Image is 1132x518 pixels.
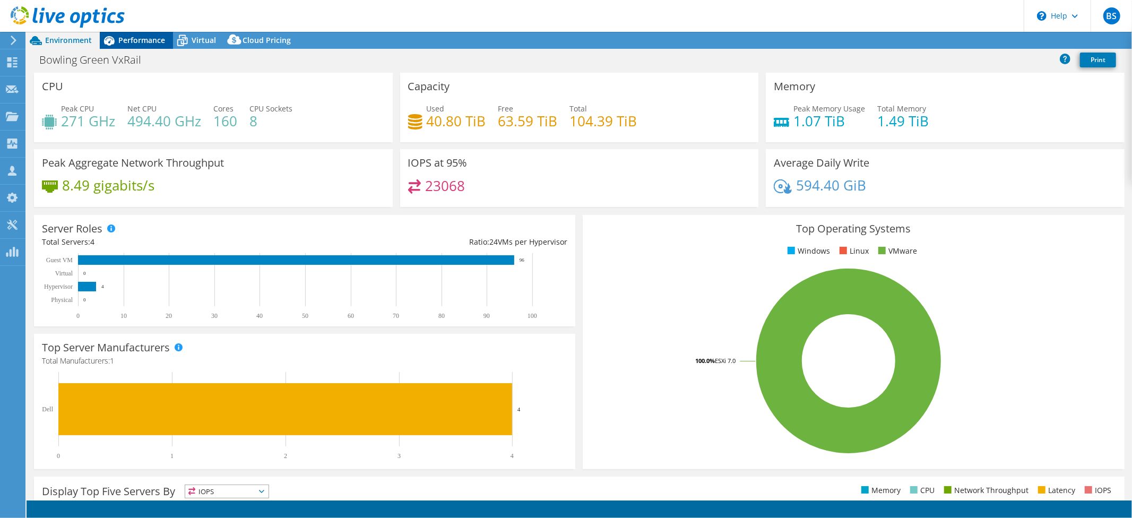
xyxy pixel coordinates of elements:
text: 70 [393,312,399,320]
h3: Memory [774,81,815,92]
h4: 271 GHz [61,115,115,127]
h4: 494.40 GHz [127,115,201,127]
li: Latency [1035,485,1075,496]
li: Network Throughput [941,485,1029,496]
span: Free [498,103,514,114]
text: 10 [120,312,127,320]
text: Guest VM [46,256,73,264]
h4: 8 [249,115,292,127]
h4: 23068 [425,180,465,192]
svg: \n [1037,11,1047,21]
span: Net CPU [127,103,157,114]
h4: 1.07 TiB [793,115,865,127]
h4: 594.40 GiB [796,179,866,191]
text: 40 [256,312,263,320]
div: Ratio: VMs per Hypervisor [305,236,567,248]
span: Cloud Pricing [243,35,291,45]
text: 4 [517,406,521,412]
tspan: ESXi 7.0 [715,357,736,365]
li: Memory [859,485,901,496]
span: Used [427,103,445,114]
h3: Server Roles [42,223,102,235]
li: Windows [785,245,830,257]
span: Total Memory [877,103,926,114]
h3: IOPS at 95% [408,157,468,169]
text: 50 [302,312,308,320]
h3: Capacity [408,81,450,92]
text: 0 [83,271,86,276]
text: 1 [170,452,174,460]
h3: Top Server Manufacturers [42,342,170,353]
h4: 104.39 TiB [570,115,637,127]
span: CPU Sockets [249,103,292,114]
text: 20 [166,312,172,320]
h4: 1.49 TiB [877,115,929,127]
text: 4 [101,284,104,289]
text: 80 [438,312,445,320]
h3: Average Daily Write [774,157,869,169]
text: 90 [483,312,490,320]
li: CPU [908,485,935,496]
span: Virtual [192,35,216,45]
span: Cores [213,103,234,114]
a: Print [1080,53,1116,67]
text: 3 [398,452,401,460]
tspan: 100.0% [695,357,715,365]
text: Hypervisor [44,283,73,290]
text: 0 [83,297,86,303]
li: Linux [837,245,869,257]
span: BS [1103,7,1120,24]
h3: Peak Aggregate Network Throughput [42,157,224,169]
text: Virtual [55,270,73,277]
span: Peak Memory Usage [793,103,865,114]
div: Total Servers: [42,236,305,248]
span: IOPS [185,485,269,498]
h1: Bowling Green VxRail [34,54,158,66]
text: 96 [520,257,525,263]
text: 30 [211,312,218,320]
h4: 160 [213,115,237,127]
text: 60 [348,312,354,320]
text: Physical [51,296,73,304]
text: 100 [528,312,537,320]
h3: CPU [42,81,63,92]
span: 24 [489,237,498,247]
span: Peak CPU [61,103,94,114]
text: 0 [76,312,80,320]
li: IOPS [1082,485,1111,496]
span: 1 [110,356,114,366]
text: 0 [57,452,60,460]
h4: Total Manufacturers: [42,355,567,367]
span: 4 [90,237,94,247]
span: Environment [45,35,92,45]
h3: Top Operating Systems [591,223,1116,235]
text: 2 [284,452,287,460]
h4: 8.49 gigabits/s [62,179,154,191]
li: VMware [876,245,917,257]
h4: 63.59 TiB [498,115,558,127]
text: Dell [42,405,53,413]
span: Total [570,103,587,114]
h4: 40.80 TiB [427,115,486,127]
span: Performance [118,35,165,45]
text: 4 [511,452,514,460]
